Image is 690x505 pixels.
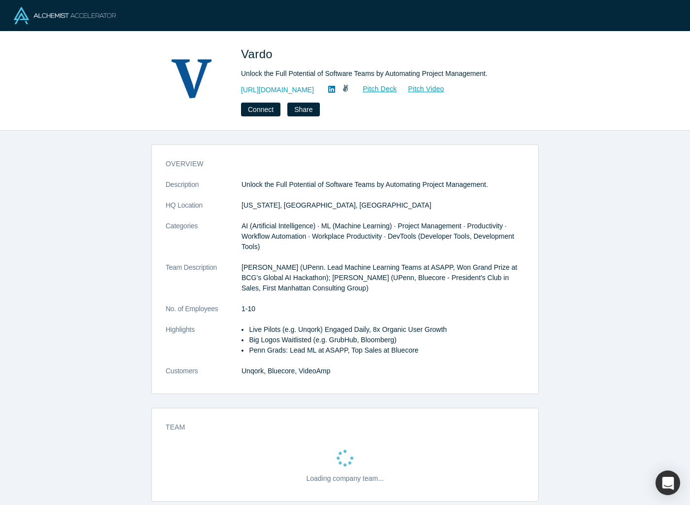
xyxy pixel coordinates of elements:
[241,47,276,61] span: Vardo
[166,159,511,169] h3: overview
[241,222,514,251] span: AI (Artificial Intelligence) · ML (Machine Learning) · Project Management · Productivity · Workfl...
[352,83,397,95] a: Pitch Deck
[166,200,241,221] dt: HQ Location
[249,345,524,356] li: Penn Grads: Lead ML at ASAPP, Top Sales at Bluecore
[166,221,241,262] dt: Categories
[241,200,524,211] dd: [US_STATE], [GEOGRAPHIC_DATA], [GEOGRAPHIC_DATA]
[166,262,241,304] dt: Team Description
[14,7,116,24] img: Alchemist Logo
[166,422,511,433] h3: Team
[241,262,524,293] p: [PERSON_NAME] (UPenn. Lead Machine Learning Teams at ASAPP, Won Grand Prize at BCG’s Global AI Ha...
[249,335,524,345] li: Big Logos Waitlisted (e.g. GrubHub, Bloomberg)
[241,180,524,190] p: Unlock the Full Potential of Software Teams by Automating Project Management.
[241,304,524,314] dd: 1-10
[241,69,517,79] div: Unlock the Full Potential of Software Teams by Automating Project Management.
[249,325,524,335] li: Live Pilots (e.g. Unqork) Engaged Daily, 8x Organic User Growth
[241,366,524,376] dd: Unqork, Bluecore, VideoAmp
[306,473,383,484] p: Loading company team...
[241,85,314,95] a: [URL][DOMAIN_NAME]
[166,304,241,325] dt: No. of Employees
[241,103,280,116] button: Connect
[287,103,319,116] button: Share
[166,180,241,200] dt: Description
[166,325,241,366] dt: Highlights
[397,83,445,95] a: Pitch Video
[158,45,227,114] img: Vardo's Logo
[166,366,241,387] dt: Customers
